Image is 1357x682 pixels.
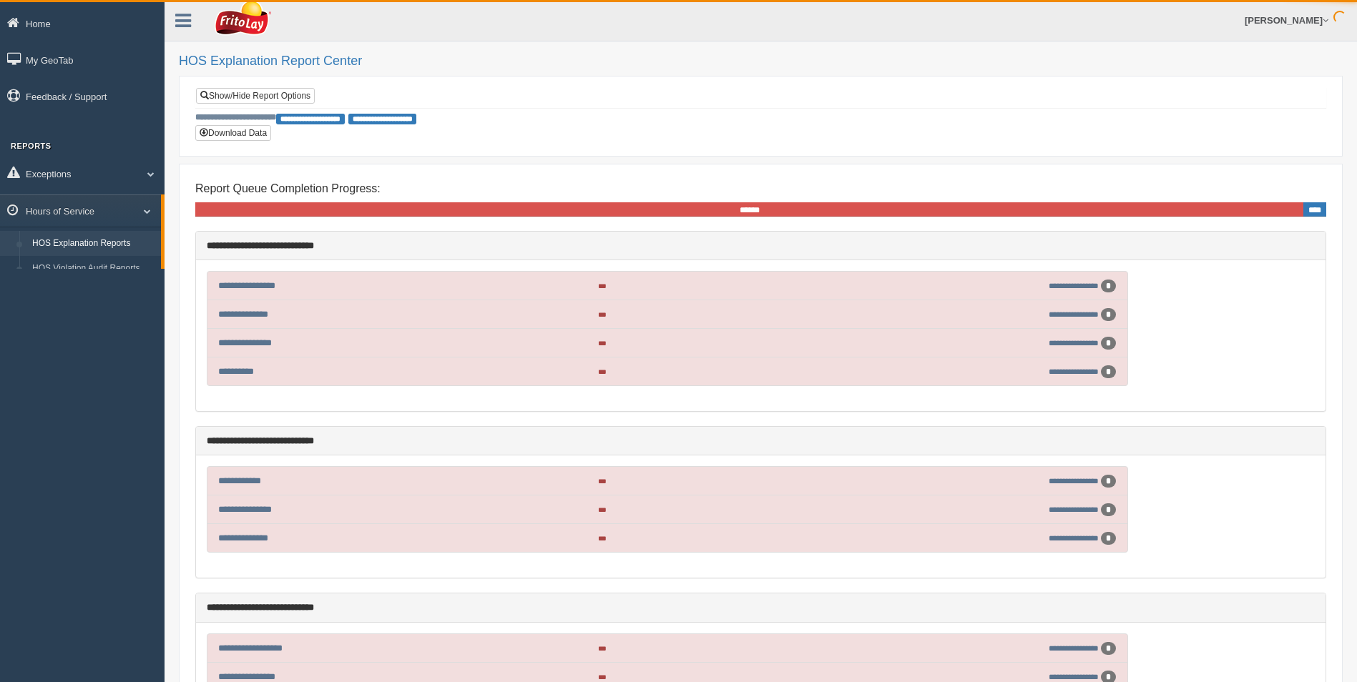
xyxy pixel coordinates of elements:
[179,54,1343,69] h2: HOS Explanation Report Center
[195,125,271,141] button: Download Data
[196,88,315,104] a: Show/Hide Report Options
[26,231,161,257] a: HOS Explanation Reports
[195,182,1326,195] h4: Report Queue Completion Progress:
[26,256,161,282] a: HOS Violation Audit Reports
